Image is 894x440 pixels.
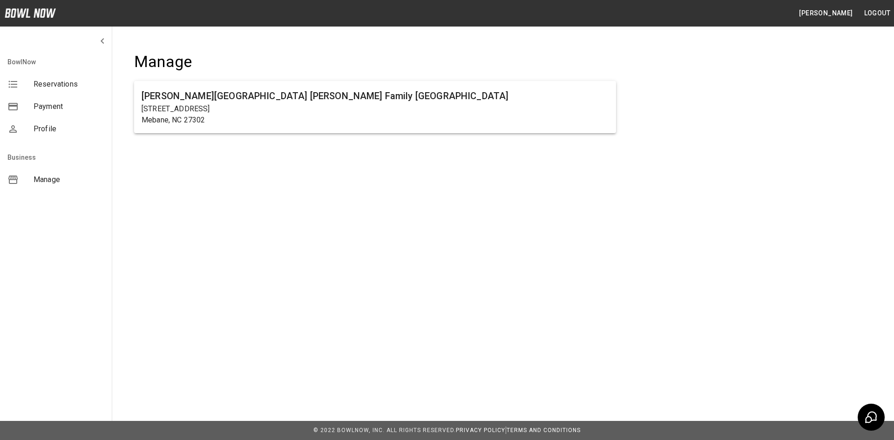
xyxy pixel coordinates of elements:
[795,5,856,22] button: [PERSON_NAME]
[860,5,894,22] button: Logout
[134,52,616,72] h4: Manage
[34,174,104,185] span: Manage
[313,427,456,433] span: © 2022 BowlNow, Inc. All Rights Reserved.
[34,101,104,112] span: Payment
[456,427,505,433] a: Privacy Policy
[142,88,609,103] h6: [PERSON_NAME][GEOGRAPHIC_DATA] [PERSON_NAME] Family [GEOGRAPHIC_DATA]
[507,427,581,433] a: Terms and Conditions
[34,123,104,135] span: Profile
[142,103,609,115] p: [STREET_ADDRESS]
[34,79,104,90] span: Reservations
[142,115,609,126] p: Mebane, NC 27302
[5,8,56,18] img: logo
